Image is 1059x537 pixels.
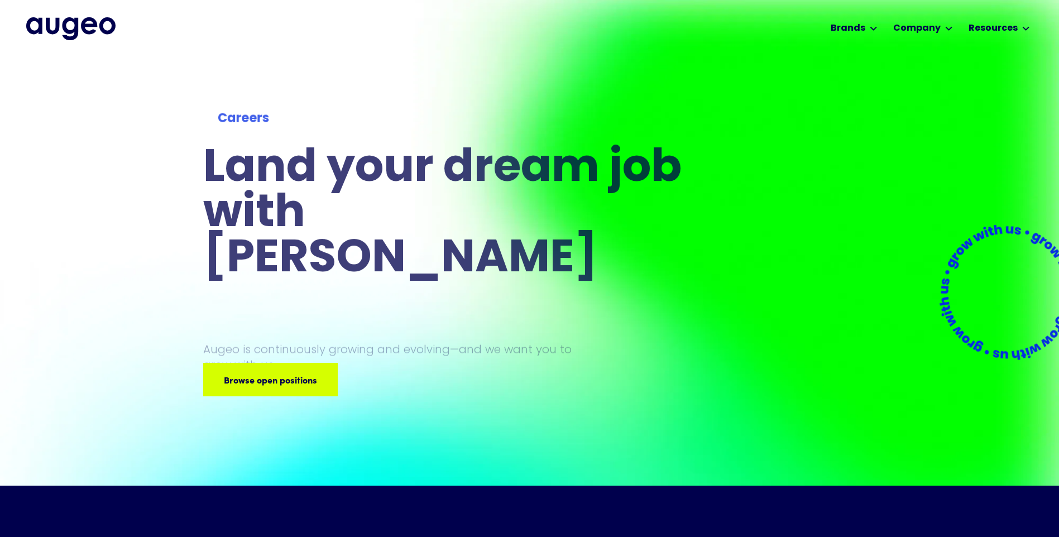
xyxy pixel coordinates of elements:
div: Company [893,22,941,35]
div: Resources [969,22,1018,35]
p: Augeo is continuously growing and evolving—and we want you to grow with us. [203,342,587,373]
a: home [26,17,116,40]
div: Brands [831,22,865,35]
img: Augeo's full logo in midnight blue. [26,17,116,40]
a: Browse open positions [203,363,338,396]
strong: Careers [217,113,269,126]
h1: Land your dream job﻿ with [PERSON_NAME] [203,147,686,282]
